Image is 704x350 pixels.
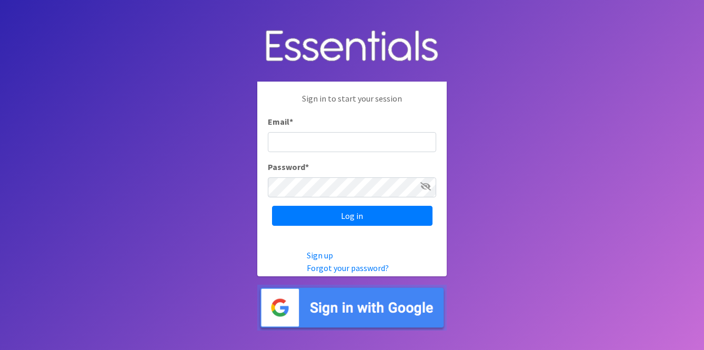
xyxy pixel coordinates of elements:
abbr: required [289,116,293,127]
p: Sign in to start your session [268,92,436,115]
img: Sign in with Google [257,285,447,331]
a: Forgot your password? [307,263,389,273]
a: Sign up [307,250,333,261]
label: Email [268,115,293,128]
label: Password [268,161,309,173]
input: Log in [272,206,433,226]
img: Human Essentials [257,19,447,74]
abbr: required [305,162,309,172]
